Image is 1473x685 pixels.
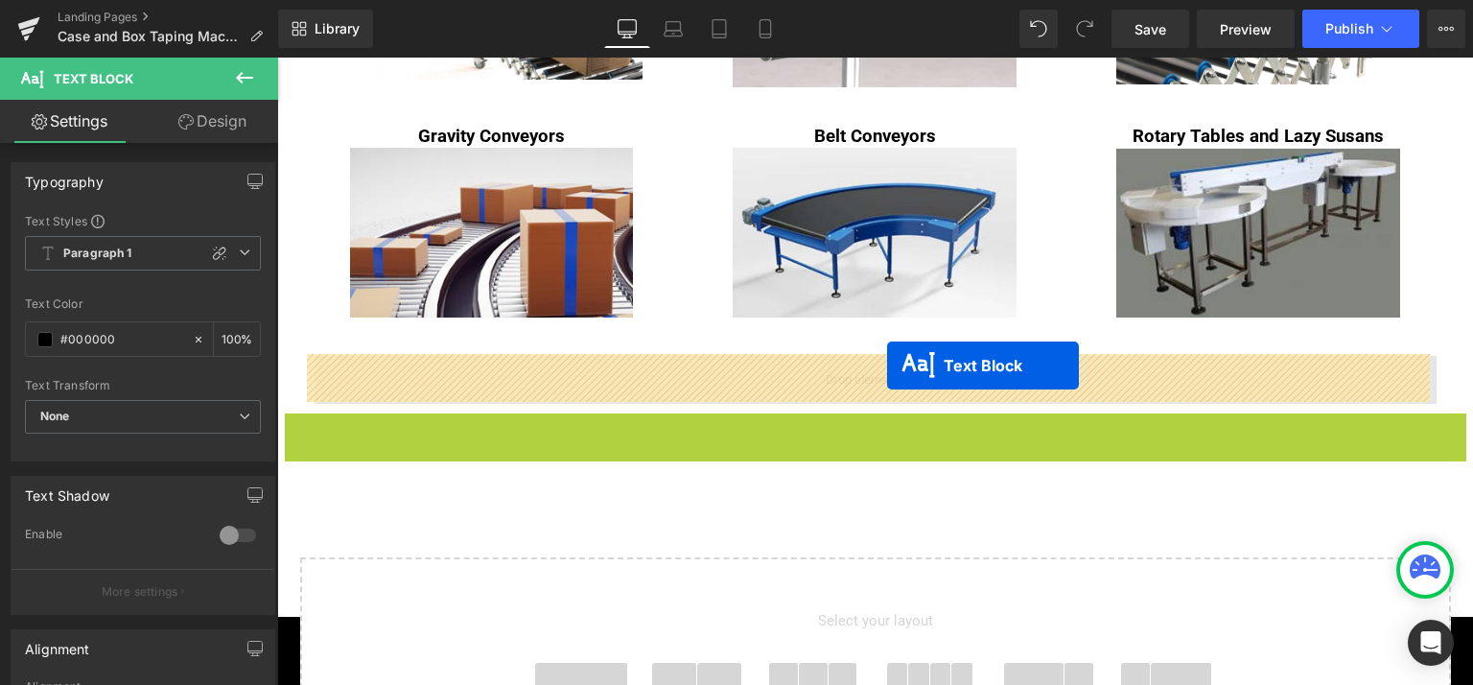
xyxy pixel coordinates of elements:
[1220,19,1272,39] span: Preview
[315,20,360,37] span: Library
[604,10,650,48] a: Desktop
[214,322,260,356] div: %
[25,477,109,504] div: Text Shadow
[1302,10,1419,48] button: Publish
[58,10,278,25] a: Landing Pages
[804,68,1158,89] h1: Rotary Tables and Lazy Susans
[650,10,696,48] a: Laptop
[37,68,392,89] h1: Gravity Conveyors
[25,213,261,228] div: Text Styles
[25,527,200,547] div: Enable
[12,569,274,614] button: More settings
[420,68,775,89] h1: Belt Conveyors
[839,90,1123,261] img: Lazy Suzy Rotating Conveyor
[1019,10,1058,48] button: Undo
[278,10,373,48] a: New Library
[58,29,242,44] span: Case and Box Taping Machine Information
[73,90,357,261] img: Gravity fed Flexible Conveyor
[1408,620,1454,666] div: Open Intercom Messenger
[102,583,178,601] p: More settings
[40,409,70,423] b: None
[143,100,282,143] a: Design
[742,10,788,48] a: Mobile
[25,163,104,190] div: Typography
[1134,19,1166,39] span: Save
[1427,10,1465,48] button: More
[63,246,132,262] b: Paragraph 1
[54,71,133,86] span: Text Block
[1197,10,1295,48] a: Preview
[25,630,90,657] div: Alignment
[25,297,261,311] div: Text Color
[244,531,953,605] span: Select your layout
[60,329,183,350] input: Color
[696,10,742,48] a: Tablet
[25,379,261,392] div: Text Transform
[1065,10,1104,48] button: Redo
[1325,21,1373,36] span: Publish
